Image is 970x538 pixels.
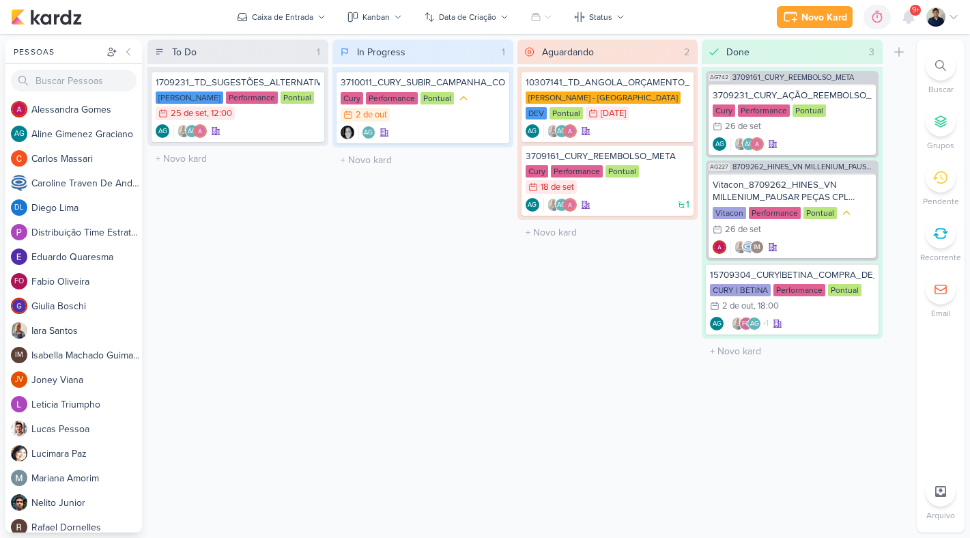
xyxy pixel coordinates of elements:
img: Alessandra Gomes [563,124,577,138]
div: 2 de out [722,302,754,311]
div: Criador(a): Aline Gimenez Graciano [710,317,724,330]
div: Performance [366,92,418,104]
div: Aline Gimenez Graciano [555,198,569,212]
div: L u c i m a r a P a z [31,447,142,461]
div: Aline Gimenez Graciano [526,124,539,138]
div: D i e g o L i m a [31,201,142,215]
div: L e t i c i a T r i u m p h o [31,397,142,412]
p: AG [188,128,197,135]
div: Aline Gimenez Graciano [747,317,761,330]
div: 26 de set [725,122,761,131]
li: Ctrl + F [917,51,965,96]
div: Vitacon_8709262_HINES_VN MILLENIUM_PAUSAR PEÇAS CPL ALTO [713,179,872,203]
div: 18 de set [541,183,574,192]
div: G i u l i a B o s c h i [31,299,142,313]
div: Criador(a): Aline Gimenez Graciano [526,124,539,138]
div: Aline Gimenez Graciano [710,317,724,330]
div: Aline Gimenez Graciano [526,198,539,212]
img: Lucimara Paz [11,445,27,462]
div: [PERSON_NAME] [156,91,223,104]
img: Carlos Massari [11,150,27,167]
img: Alessandra Gomes [193,124,207,138]
div: Colaboradores: Iara Santos, Aline Gimenez Graciano, Alessandra Gomes [730,137,764,151]
div: D i s t r i b u i ç ã o T i m e E s t r a t é g i c o [31,225,142,240]
img: Alessandra Gomes [563,198,577,212]
img: Mariana Amorim [11,470,27,486]
p: IM [754,244,760,251]
span: 8709262_HINES_VN MILLENIUM_PAUSAR_PEÇAS_CPL_ALTO [732,163,876,171]
div: Pontual [420,92,454,104]
div: 1 [496,45,511,59]
input: Buscar Pessoas [11,70,137,91]
div: Diego Lima [11,199,27,216]
img: Iara Santos [734,137,747,151]
div: Aline Gimenez Graciano [362,126,375,139]
img: Rafael Dornelles [11,519,27,535]
div: Colaboradores: Iara Santos, Aline Gimenez Graciano, Alessandra Gomes [173,124,207,138]
img: Iara Santos [731,317,745,330]
div: Criador(a): Alessandra Gomes [713,240,726,254]
div: 2 de out [356,111,387,119]
span: AG742 [709,74,730,81]
p: JV [15,376,23,384]
div: Criador(a): Aline Gimenez Graciano [156,124,169,138]
p: AG [14,130,25,138]
div: 3709231_CURY_AÇÃO_REEMBOLSO_META [713,89,872,102]
img: Iara Santos [11,322,27,339]
img: Levy Pessoa [926,8,945,27]
div: 3 [864,45,880,59]
input: + Novo kard [520,223,696,242]
div: Criador(a): Renata Brandão [341,126,354,139]
div: R a f a e l D o r n e l l e s [31,520,142,535]
div: Isabella Machado Guimarães [11,347,27,363]
div: 26 de set [725,225,761,234]
p: Pendente [923,195,959,208]
p: FO [742,321,750,328]
div: 1709231_TD_SUGESTÕES_ALTERNATIVAS_AO_RD [156,76,320,89]
img: Renata Brandão [341,126,354,139]
div: Vitacon [713,207,746,219]
div: Colaboradores: Iara Santos, Aline Gimenez Graciano, Alessandra Gomes [543,124,577,138]
div: Performance [749,207,801,219]
div: Performance [773,284,825,296]
p: Grupos [927,139,954,152]
div: E d u a r d o Q u a r e s m a [31,250,142,264]
div: F a b i o O l i v e i r a [31,274,142,289]
img: Caroline Traven De Andrade [742,240,756,254]
div: Colaboradores: Aline Gimenez Graciano [358,126,375,139]
button: Novo Kard [777,6,853,28]
div: 10307141_TD_ANGOLA_ORÇAMENTO_DEV_SITE_ANGOLA [526,76,690,89]
div: Aline Gimenez Graciano [185,124,199,138]
div: 3710011_CURY_SUBIR_CAMPANHA_CORRETORES_RJ [341,76,505,89]
p: Recorrente [920,251,961,264]
div: J o n e y V i a n a [31,373,142,387]
div: A l i n e G i m e n e z G r a c i a n o [31,127,142,141]
div: Pontual [281,91,314,104]
img: Giulia Boschi [11,298,27,314]
div: Cury [713,104,735,117]
div: N e l i t o J u n i o r [31,496,142,510]
div: Colaboradores: Iara Santos, Fabio Oliveira, Aline Gimenez Graciano, Alessandra Gomes [728,317,769,330]
div: M a r i a n a A m o r i m [31,471,142,485]
div: Pessoas [11,46,104,58]
div: Pontual [828,284,861,296]
div: L u c a s P e s s o a [31,422,142,436]
img: Distribuição Time Estratégico [11,224,27,240]
div: 15709304_CURY|BETINA_COMPRA_DE_PLUGIN_FORMULÁRIO [710,269,874,281]
div: Criador(a): Aline Gimenez Graciano [526,198,539,212]
p: AG [745,141,754,148]
span: 9+ [912,5,919,16]
img: Leticia Triumpho [11,396,27,412]
span: 1 [686,200,689,210]
img: kardz.app [11,9,82,25]
div: C a r l o s M a s s a r i [31,152,142,166]
div: Fabio Oliveira [11,273,27,289]
div: Cury [341,92,363,104]
div: Aline Gimenez Graciano [742,137,756,151]
p: AG [364,130,373,137]
div: 25 de set [171,109,207,118]
div: Criador(a): Aline Gimenez Graciano [713,137,726,151]
div: I s a b e l l a M a c h a d o G u i m a r ã e s [31,348,142,363]
div: [DATE] [601,109,626,118]
img: Alessandra Gomes [11,101,27,117]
